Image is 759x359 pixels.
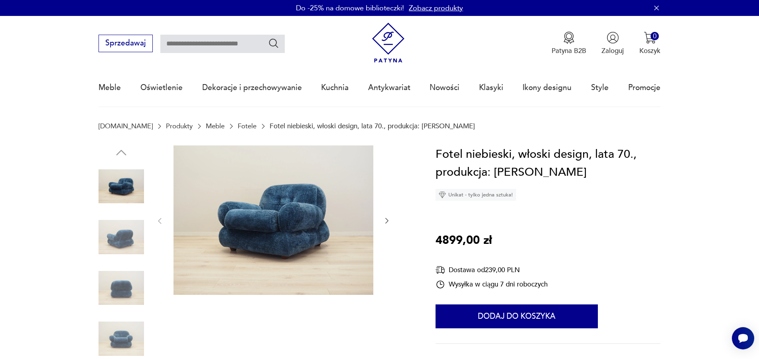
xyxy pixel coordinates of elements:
[238,122,256,130] a: Fotele
[321,69,349,106] a: Kuchnia
[436,304,598,328] button: Dodaj do koszyka
[436,231,492,250] p: 4899,00 zł
[270,122,475,130] p: Fotel niebieski, włoski design, lata 70., produkcja: [PERSON_NAME]
[99,214,144,260] img: Zdjęcie produktu Fotel niebieski, włoski design, lata 70., produkcja: Włochy
[296,3,404,13] p: Do -25% na domowe biblioteczki!
[601,31,624,55] button: Zaloguj
[409,3,463,13] a: Zobacz produkty
[436,265,548,275] div: Dostawa od 239,00 PLN
[639,46,660,55] p: Koszyk
[99,122,153,130] a: [DOMAIN_NAME]
[99,164,144,209] img: Zdjęcie produktu Fotel niebieski, włoski design, lata 70., produkcja: Włochy
[591,69,609,106] a: Style
[439,191,446,198] img: Ikona diamentu
[644,31,656,44] img: Ikona koszyka
[430,69,459,106] a: Nowości
[436,265,445,275] img: Ikona dostawy
[368,69,410,106] a: Antykwariat
[563,31,575,44] img: Ikona medalu
[552,46,586,55] p: Patyna B2B
[601,46,624,55] p: Zaloguj
[639,31,660,55] button: 0Koszyk
[99,265,144,311] img: Zdjęcie produktu Fotel niebieski, włoski design, lata 70., produkcja: Włochy
[99,35,152,52] button: Sprzedawaj
[99,69,121,106] a: Meble
[522,69,572,106] a: Ikony designu
[166,122,193,130] a: Produkty
[436,280,548,289] div: Wysyłka w ciągu 7 dni roboczych
[140,69,183,106] a: Oświetlenie
[202,69,302,106] a: Dekoracje i przechowywanie
[552,31,586,55] button: Patyna B2B
[479,69,503,106] a: Klasyki
[436,145,660,182] h1: Fotel niebieski, włoski design, lata 70., produkcja: [PERSON_NAME]
[436,189,516,201] div: Unikat - tylko jedna sztuka!
[268,37,280,49] button: Szukaj
[651,32,659,40] div: 0
[732,327,754,349] iframe: Smartsupp widget button
[628,69,660,106] a: Promocje
[173,145,373,295] img: Zdjęcie produktu Fotel niebieski, włoski design, lata 70., produkcja: Włochy
[206,122,225,130] a: Meble
[368,23,408,63] img: Patyna - sklep z meblami i dekoracjami vintage
[99,41,152,47] a: Sprzedawaj
[607,31,619,44] img: Ikonka użytkownika
[552,31,586,55] a: Ikona medaluPatyna B2B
